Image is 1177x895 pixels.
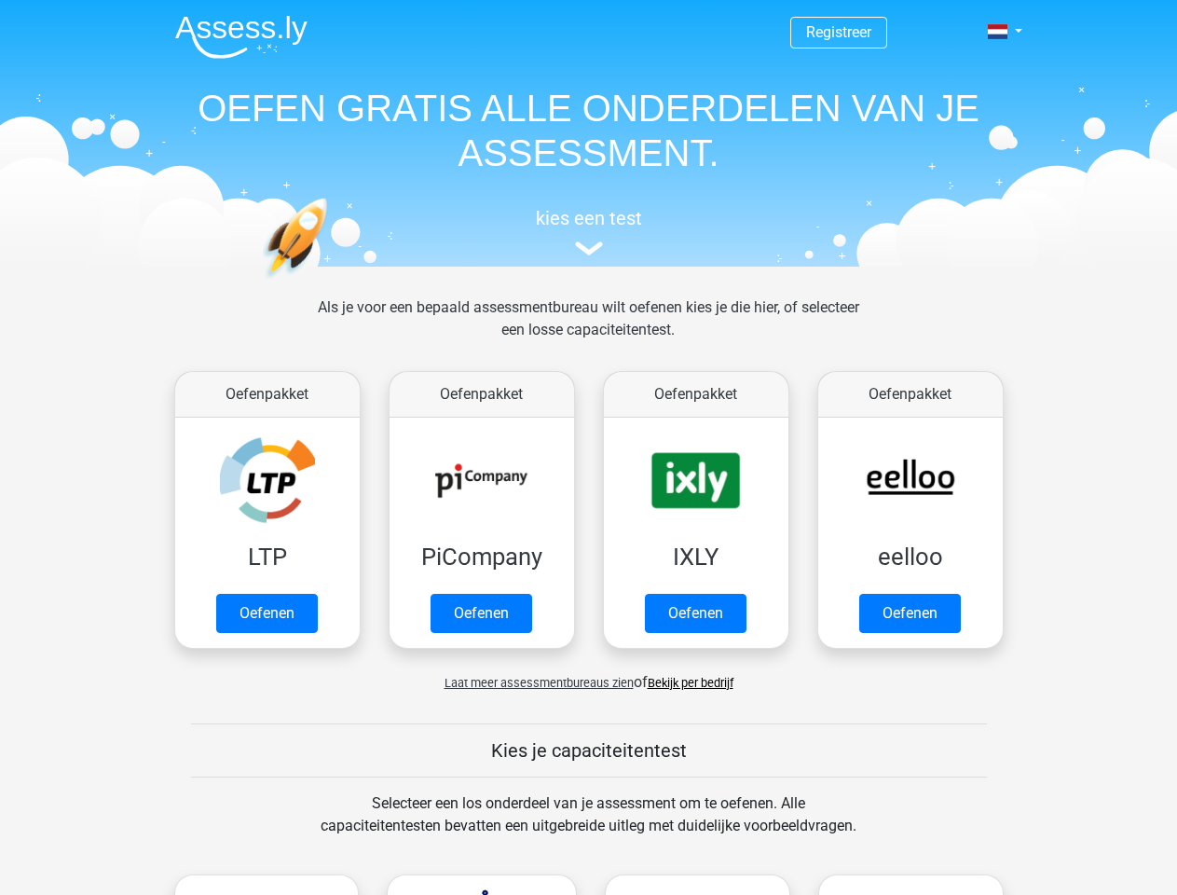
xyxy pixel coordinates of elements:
[648,676,733,690] a: Bekijk per bedrijf
[575,241,603,255] img: assessment
[191,739,987,762] h5: Kies je capaciteitentest
[303,296,874,364] div: Als je voor een bepaald assessmentbureau wilt oefenen kies je die hier, of selecteer een losse ca...
[160,656,1018,694] div: of
[160,207,1018,256] a: kies een test
[160,86,1018,175] h1: OEFEN GRATIS ALLE ONDERDELEN VAN JE ASSESSMENT.
[175,15,308,59] img: Assessly
[263,198,400,366] img: oefenen
[303,792,874,860] div: Selecteer een los onderdeel van je assessment om te oefenen. Alle capaciteitentesten bevatten een...
[806,23,871,41] a: Registreer
[216,594,318,633] a: Oefenen
[431,594,532,633] a: Oefenen
[645,594,746,633] a: Oefenen
[445,676,634,690] span: Laat meer assessmentbureaus zien
[160,207,1018,229] h5: kies een test
[859,594,961,633] a: Oefenen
